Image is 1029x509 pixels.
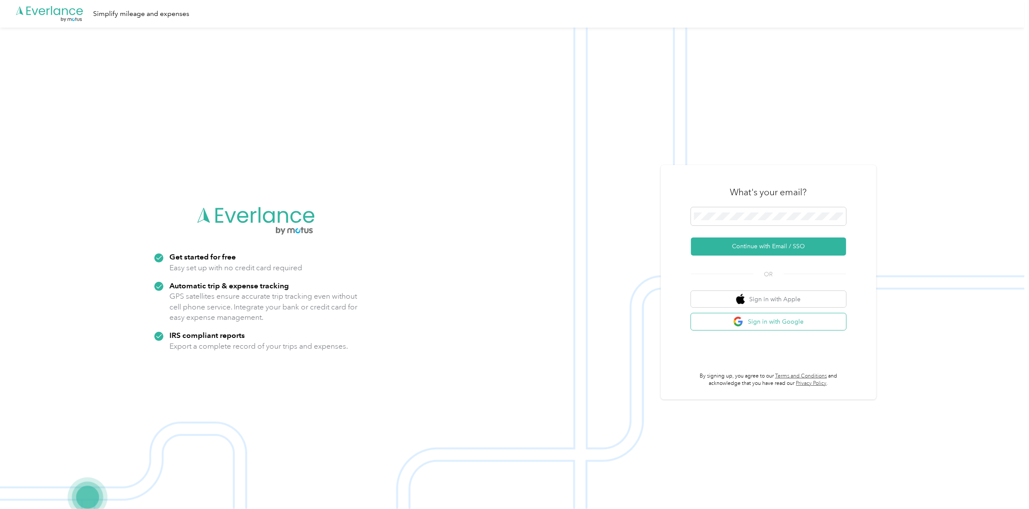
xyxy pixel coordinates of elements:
strong: Get started for free [169,252,236,261]
p: Easy set up with no credit card required [169,262,302,273]
img: apple logo [736,294,745,305]
p: Export a complete record of your trips and expenses. [169,341,348,352]
span: OR [754,270,784,279]
a: Terms and Conditions [775,373,827,379]
button: apple logoSign in with Apple [691,291,846,308]
strong: IRS compliant reports [169,331,245,340]
p: GPS satellites ensure accurate trip tracking even without cell phone service. Integrate your bank... [169,291,358,323]
img: google logo [733,316,744,327]
h3: What's your email? [730,186,807,198]
p: By signing up, you agree to our and acknowledge that you have read our . [691,372,846,387]
strong: Automatic trip & expense tracking [169,281,289,290]
button: Continue with Email / SSO [691,237,846,256]
button: google logoSign in with Google [691,313,846,330]
a: Privacy Policy [796,380,827,387]
div: Simplify mileage and expenses [93,9,189,19]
